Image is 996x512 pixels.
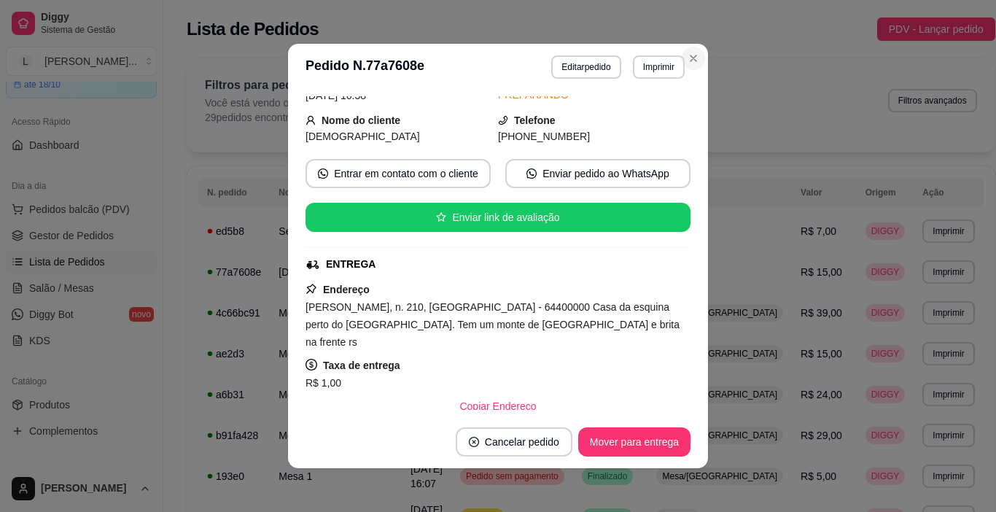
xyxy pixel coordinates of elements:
span: dollar [306,359,317,371]
span: star [436,212,446,222]
strong: Nome do cliente [322,115,400,126]
strong: Taxa de entrega [323,360,400,371]
span: [PHONE_NUMBER] [498,131,590,142]
button: Editarpedido [551,55,620,79]
h3: Pedido N. 77a7608e [306,55,424,79]
span: user [306,115,316,125]
span: R$ 1,00 [306,377,341,389]
span: whats-app [526,168,537,179]
strong: Endereço [323,284,370,295]
span: close-circle [469,437,479,447]
strong: Telefone [514,115,556,126]
button: close-circleCancelar pedido [456,427,572,457]
button: Copiar Endereço [448,392,548,421]
div: ENTREGA [326,257,376,272]
button: Mover para entrega [578,427,690,457]
span: whats-app [318,168,328,179]
button: whats-appEnviar pedido ao WhatsApp [505,159,690,188]
button: Imprimir [633,55,685,79]
button: starEnviar link de avaliação [306,203,690,232]
button: Close [682,47,705,70]
span: [PERSON_NAME], n. 210, [GEOGRAPHIC_DATA] - 64400000 Casa da esquina perto do [GEOGRAPHIC_DATA]. T... [306,301,680,348]
span: phone [498,115,508,125]
span: pushpin [306,283,317,295]
span: [DEMOGRAPHIC_DATA] [306,131,420,142]
button: whats-appEntrar em contato com o cliente [306,159,491,188]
